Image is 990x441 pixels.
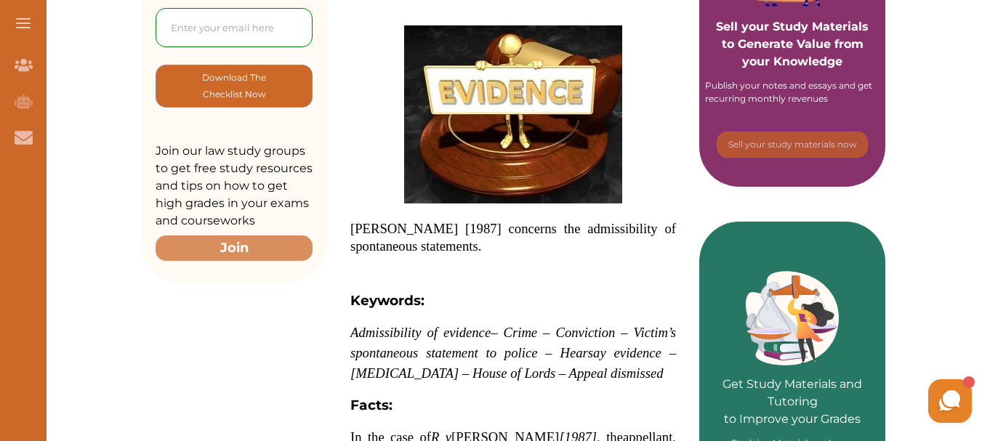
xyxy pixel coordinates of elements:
span: [PERSON_NAME] [1987] concerns the admissibility of spontaneous statements. [350,221,676,254]
p: Sell your study materials now [728,138,857,151]
span: – Crime – Conviction – Victim’s spontaneous statement to police – Hearsay evidence – [MEDICAL_DAT... [350,325,676,381]
p: Get Study Materials and Tutoring to Improve your Grades [714,335,871,428]
span: Admissibility of evidence [350,325,491,340]
div: Publish your notes and essays and get recurring monthly revenues [705,79,880,105]
input: Enter your email here [156,8,313,47]
p: Download The Checklist Now [185,69,283,103]
button: Join [156,235,313,261]
strong: Facts: [350,397,393,413]
strong: Keywords: [350,292,424,309]
button: [object Object] [156,65,313,108]
p: Join our law study groups to get free study resources and tips on how to get high grades in your ... [156,142,313,230]
img: Evidence-Law-feature-300x245.jpg [404,25,622,203]
iframe: HelpCrunch [641,376,975,426]
button: [object Object] [717,132,868,158]
img: Green card image [746,271,839,365]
